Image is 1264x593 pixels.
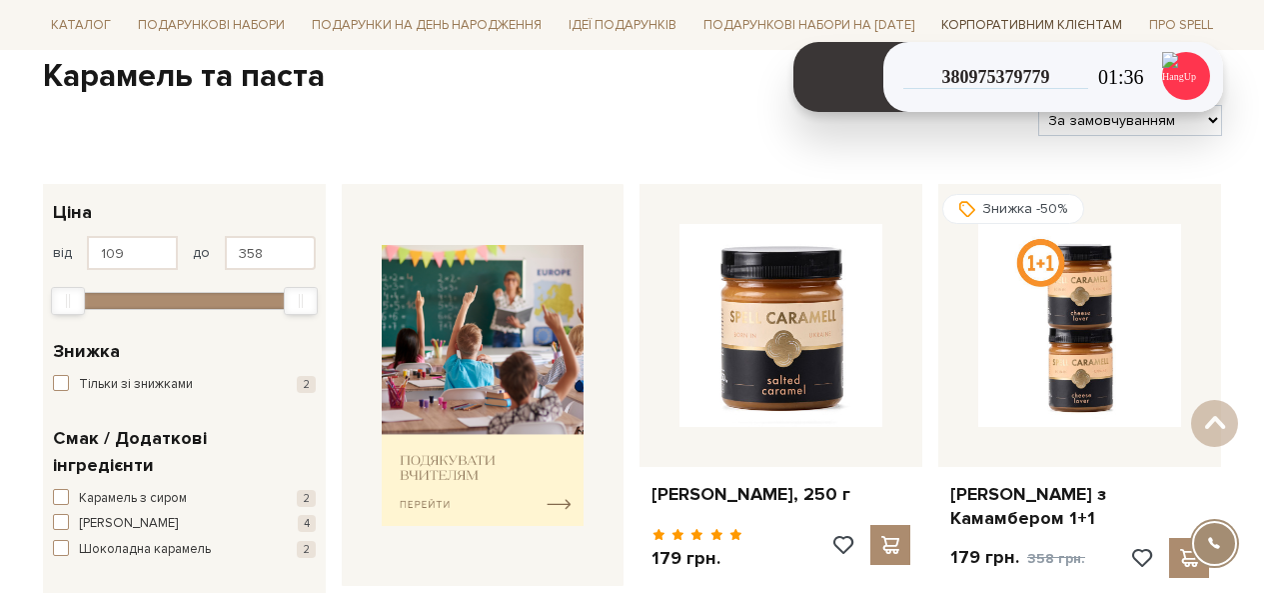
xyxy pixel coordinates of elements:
span: 2 [297,541,316,558]
span: Карамель з сиром [79,489,187,509]
span: 2 [297,376,316,393]
a: Подарунки на День народження [304,10,550,41]
button: Тільки зі знижками 2 [53,375,316,395]
span: Тільки зі знижками [79,375,193,395]
a: Подарункові набори на [DATE] [695,8,922,42]
a: Корпоративним клієнтам [933,8,1130,42]
span: до [193,244,210,262]
span: 4 [298,515,316,532]
a: [PERSON_NAME] з Камамбером 1+1 [950,483,1209,530]
a: Про Spell [1141,10,1221,41]
span: 2 [297,490,316,507]
span: [PERSON_NAME] [79,514,178,534]
button: Карамель з сиром 2 [53,489,316,509]
span: Ціна [53,199,92,226]
span: Знижка [53,338,120,365]
input: Ціна [225,236,316,270]
span: Смак / Додаткові інгредієнти [53,425,311,479]
h1: Карамель та паста [43,56,1222,98]
input: Ціна [87,236,178,270]
a: Подарункові набори [130,10,293,41]
img: Карамель з Камамбером 1+1 [978,224,1181,427]
a: [PERSON_NAME], 250 г [651,483,910,506]
a: Каталог [43,10,119,41]
a: Ідеї подарунків [561,10,684,41]
p: 179 грн. [651,547,742,570]
span: від [53,244,72,262]
img: banner [382,245,585,526]
div: Min [51,287,85,315]
span: Шоколадна карамель [79,540,211,560]
span: 358 грн. [1027,550,1085,567]
div: Max [284,287,318,315]
button: Шоколадна карамель 2 [53,540,316,560]
div: Знижка -50% [942,194,1084,224]
p: 179 грн. [950,546,1085,570]
button: [PERSON_NAME] 4 [53,514,316,534]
